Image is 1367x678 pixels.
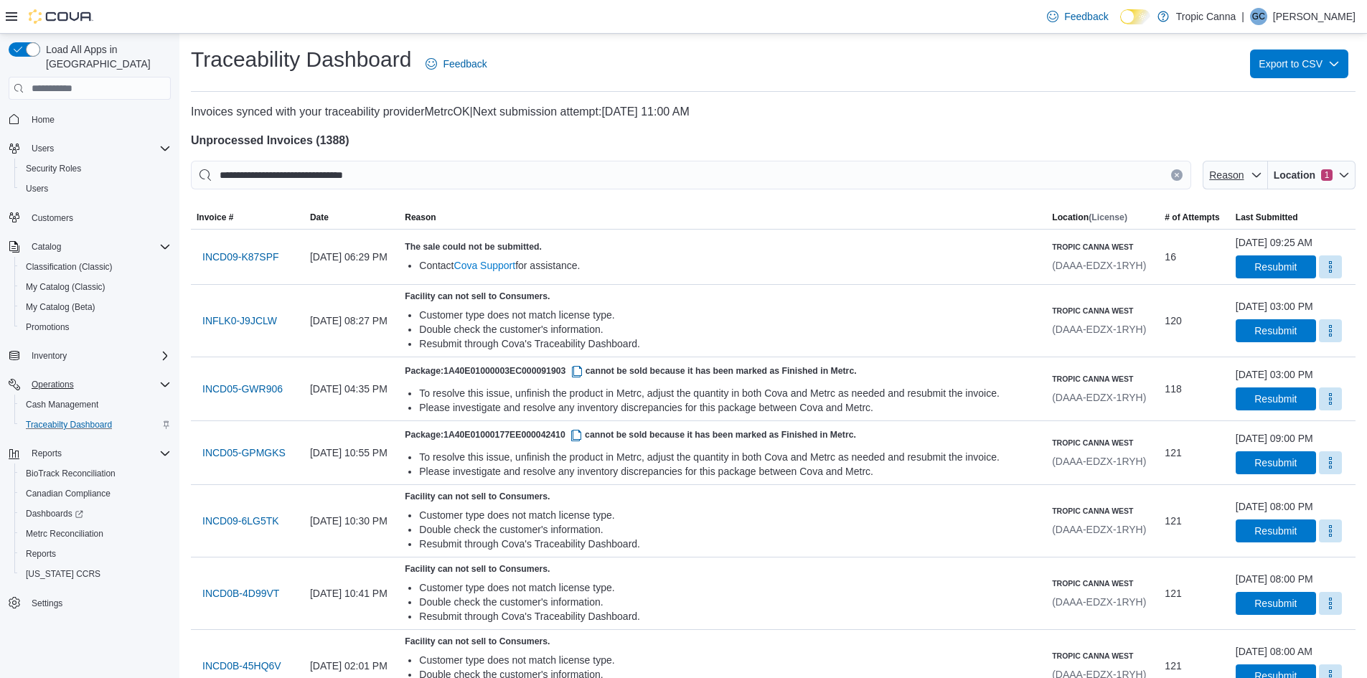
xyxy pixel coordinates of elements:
[191,161,1191,189] input: This is a search bar. After typing your query, hit enter to filter the results lower in the page.
[405,563,1040,575] h5: Facility can not sell to Consumers.
[304,438,399,467] div: [DATE] 10:55 PM
[202,446,286,460] span: INCD05-GPMGKS
[20,416,171,433] span: Traceabilty Dashboard
[26,110,171,128] span: Home
[3,138,177,159] button: Users
[1052,456,1146,467] span: (DAAA-EDZX-1RYH)
[40,42,171,71] span: Load All Apps in [GEOGRAPHIC_DATA]
[1250,8,1267,25] div: Gerty Cruse
[1171,169,1183,181] button: Clear input
[14,317,177,337] button: Promotions
[14,484,177,504] button: Canadian Compliance
[20,485,116,502] a: Canadian Compliance
[20,416,118,433] a: Traceabilty Dashboard
[20,396,171,413] span: Cash Management
[1236,319,1316,342] button: Resubmit
[473,105,602,118] span: Next submission attempt:
[1273,8,1356,25] p: [PERSON_NAME]
[443,430,585,440] span: 1A40E01000177EE000042410
[419,653,1040,667] div: Customer type does not match license type.
[419,595,1040,609] div: Double check the customer's information.
[1319,255,1342,278] button: More
[405,491,1040,502] h5: Facility can not sell to Consumers.
[14,544,177,564] button: Reports
[1064,9,1108,24] span: Feedback
[20,180,171,197] span: Users
[20,258,171,276] span: Classification (Classic)
[1052,650,1146,661] h6: Tropic Canna West
[14,564,177,584] button: [US_STATE] CCRS
[1319,519,1342,542] button: More
[26,548,56,560] span: Reports
[14,524,177,544] button: Metrc Reconciliation
[1236,235,1312,250] div: [DATE] 09:25 AM
[1319,387,1342,410] button: More
[1236,451,1316,474] button: Resubmit
[26,528,103,540] span: Metrc Reconciliation
[1052,324,1146,335] span: (DAAA-EDZX-1RYH)
[1241,8,1244,25] p: |
[1209,169,1244,181] span: Reason
[20,565,106,583] a: [US_STATE] CCRS
[419,580,1040,595] div: Customer type does not match license type.
[20,396,104,413] a: Cash Management
[197,579,285,608] button: INCD0B-4D99VT
[20,525,171,542] span: Metrc Reconciliation
[3,346,177,366] button: Inventory
[310,212,329,223] span: Date
[419,322,1040,336] div: Double check the customer's information.
[26,140,171,157] span: Users
[1319,451,1342,474] button: More
[419,508,1040,522] div: Customer type does not match license type.
[26,140,60,157] button: Users
[405,636,1040,647] h5: Facility can not sell to Consumers.
[1165,444,1181,461] span: 121
[32,241,61,253] span: Catalog
[20,298,101,316] a: My Catalog (Beta)
[14,395,177,415] button: Cash Management
[26,445,171,462] span: Reports
[1250,50,1348,78] button: Export to CSV
[1254,596,1297,611] span: Resubmit
[1041,2,1114,31] a: Feedback
[1236,572,1313,586] div: [DATE] 08:00 PM
[26,376,80,393] button: Operations
[1236,499,1313,514] div: [DATE] 08:00 PM
[419,258,1040,273] div: Contact for assistance.
[405,427,1040,444] h5: Package: cannot be sold because it has been marked as Finished in Metrc.
[3,237,177,257] button: Catalog
[20,258,118,276] a: Classification (Classic)
[20,525,109,542] a: Metrc Reconciliation
[1052,392,1146,403] span: (DAAA-EDZX-1RYH)
[191,103,1356,121] p: Invoices synced with your traceability provider MetrcOK | [DATE] 11:00 AM
[1052,212,1127,223] h5: Location
[454,260,516,271] a: Cova Support
[32,379,74,390] span: Operations
[443,57,487,71] span: Feedback
[1052,437,1146,448] h6: Tropic Canna West
[1120,9,1150,24] input: Dark Mode
[32,212,73,224] span: Customers
[14,159,177,179] button: Security Roles
[191,206,304,229] button: Invoice #
[14,297,177,317] button: My Catalog (Beta)
[1052,305,1146,316] h6: Tropic Canna West
[202,659,281,673] span: INCD0B-45HQ6V
[405,291,1040,302] h5: Facility can not sell to Consumers.
[1052,212,1127,223] span: Location (License)
[1236,212,1298,223] span: Last Submitted
[26,488,111,499] span: Canadian Compliance
[26,419,112,430] span: Traceabilty Dashboard
[26,568,100,580] span: [US_STATE] CCRS
[1259,50,1340,78] span: Export to CSV
[304,306,399,335] div: [DATE] 08:27 PM
[20,319,171,336] span: Promotions
[1052,596,1146,608] span: (DAAA-EDZX-1RYH)
[26,376,171,393] span: Operations
[197,306,283,335] button: INFLK0-J9JCLW
[419,450,1040,464] div: To resolve this issue, unfinish the product in Metrc, adjust the quantity in both Cova and Metrc ...
[1165,512,1181,529] span: 121
[191,45,411,74] h1: Traceability Dashboard
[26,508,83,519] span: Dashboards
[419,537,1040,551] div: Resubmit through Cova's Traceability Dashboard.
